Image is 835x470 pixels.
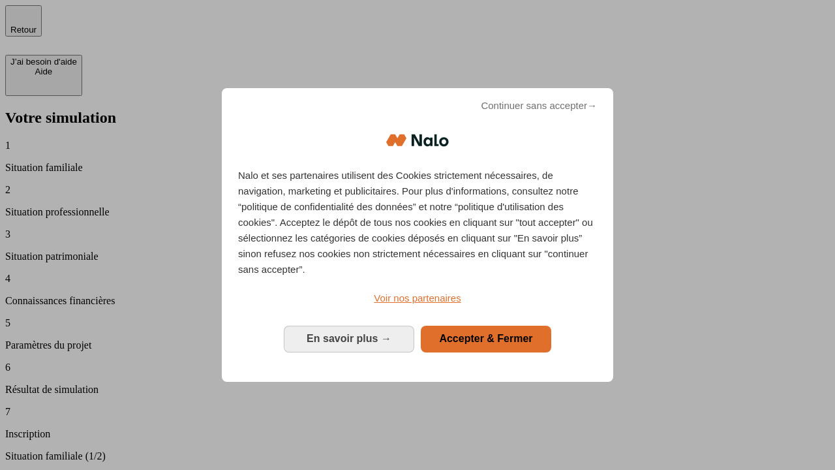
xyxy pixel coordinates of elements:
[222,88,613,381] div: Bienvenue chez Nalo Gestion du consentement
[284,326,414,352] button: En savoir plus: Configurer vos consentements
[238,290,597,306] a: Voir nos partenaires
[439,333,532,344] span: Accepter & Fermer
[421,326,551,352] button: Accepter & Fermer: Accepter notre traitement des données et fermer
[374,292,461,304] span: Voir nos partenaires
[481,98,597,114] span: Continuer sans accepter→
[386,121,449,160] img: Logo
[307,333,391,344] span: En savoir plus →
[238,168,597,277] p: Nalo et ses partenaires utilisent des Cookies strictement nécessaires, de navigation, marketing e...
